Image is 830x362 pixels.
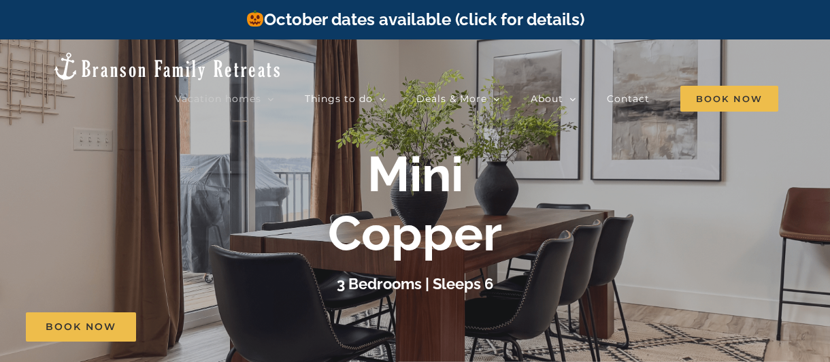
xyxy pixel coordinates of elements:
nav: Main Menu [175,85,778,112]
a: Vacation homes [175,85,274,112]
span: Things to do [305,94,373,103]
span: Contact [607,94,650,103]
a: Deals & More [416,85,500,112]
a: Book Now [26,312,136,342]
span: Book Now [680,86,778,112]
b: Mini Copper [328,145,502,261]
span: Deals & More [416,94,487,103]
img: 🎃 [247,10,263,27]
a: Things to do [305,85,386,112]
span: Book Now [46,321,116,333]
span: About [531,94,563,103]
a: About [531,85,576,112]
h3: 3 Bedrooms | Sleeps 6 [337,275,493,293]
span: Vacation homes [175,94,261,103]
a: Contact [607,85,650,112]
a: October dates available (click for details) [246,10,584,29]
img: Branson Family Retreats Logo [52,51,282,82]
